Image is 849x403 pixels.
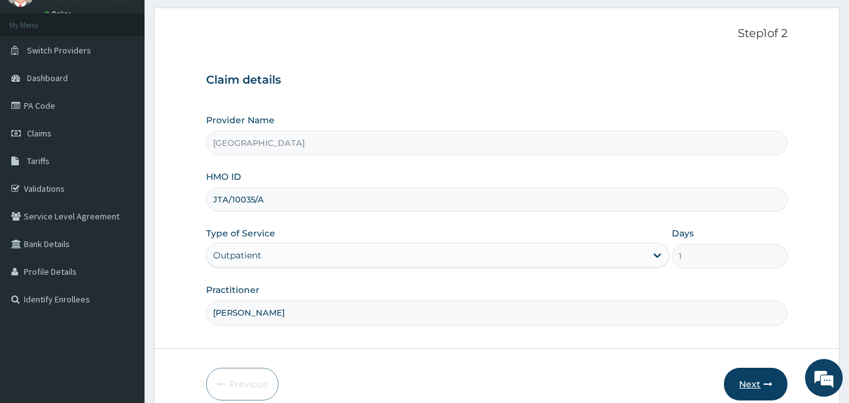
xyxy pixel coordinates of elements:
input: Enter HMO ID [206,187,788,212]
img: d_794563401_company_1708531726252_794563401 [23,63,51,94]
span: Tariffs [27,155,50,167]
label: Provider Name [206,114,275,126]
span: We're online! [73,121,173,248]
span: Dashboard [27,72,68,84]
label: Practitioner [206,284,260,296]
button: Previous [206,368,278,400]
div: Chat with us now [65,70,211,87]
button: Next [724,368,787,400]
p: Step 1 of 2 [206,27,788,41]
textarea: Type your message and hit 'Enter' [6,269,239,313]
span: Claims [27,128,52,139]
div: Minimize live chat window [206,6,236,36]
label: HMO ID [206,170,241,183]
div: Outpatient [213,249,261,262]
label: Type of Service [206,227,275,240]
label: Days [672,227,694,240]
a: Online [44,9,74,18]
span: Switch Providers [27,45,91,56]
input: Enter Name [206,301,788,325]
h3: Claim details [206,74,788,87]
